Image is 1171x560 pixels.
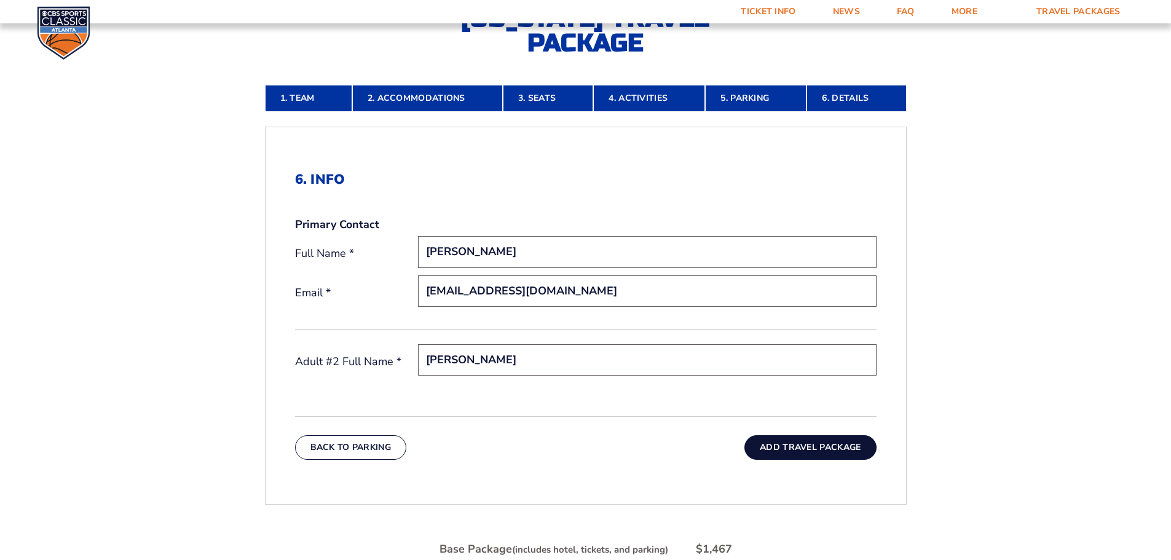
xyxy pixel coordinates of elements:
small: (includes hotel, tickets, and parking) [512,543,668,556]
a: 5. Parking [705,85,806,112]
div: $1,467 [696,542,732,557]
label: Adult #2 Full Name * [295,354,418,369]
a: 3. Seats [503,85,593,112]
a: 1. Team [265,85,352,112]
button: Back To Parking [295,435,407,460]
strong: Primary Contact [295,217,379,232]
label: Email * [295,285,418,301]
h2: [US_STATE] Travel Package [451,6,721,55]
label: Full Name * [295,246,418,261]
h2: 6. Info [295,172,877,187]
a: 2. Accommodations [352,85,503,112]
div: Base Package [440,542,668,557]
a: 4. Activities [593,85,705,112]
img: CBS Sports Classic [37,6,90,60]
button: Add Travel Package [744,435,876,460]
